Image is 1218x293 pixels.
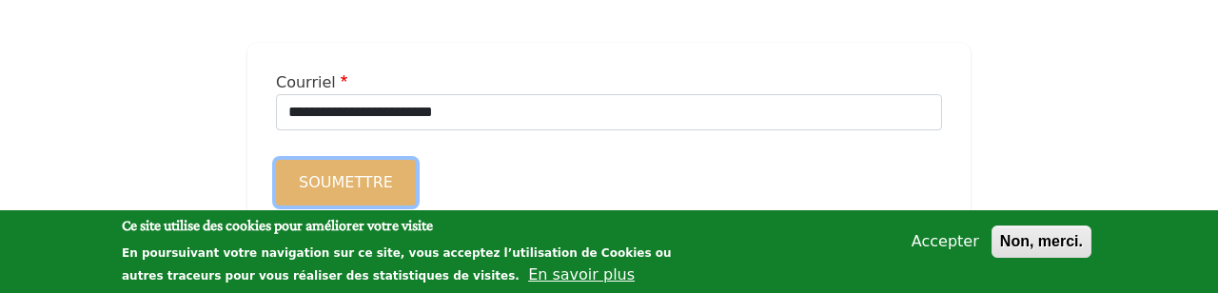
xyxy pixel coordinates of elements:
button: En savoir plus [528,264,635,286]
h2: Ce site utilise des cookies pour améliorer votre visite [122,215,706,236]
button: Accepter [904,230,987,253]
button: Non, merci. [992,225,1091,258]
button: Soumettre [276,160,416,205]
p: En poursuivant votre navigation sur ce site, vous acceptez l’utilisation de Cookies ou autres tra... [122,246,672,283]
label: Courriel [276,71,351,94]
